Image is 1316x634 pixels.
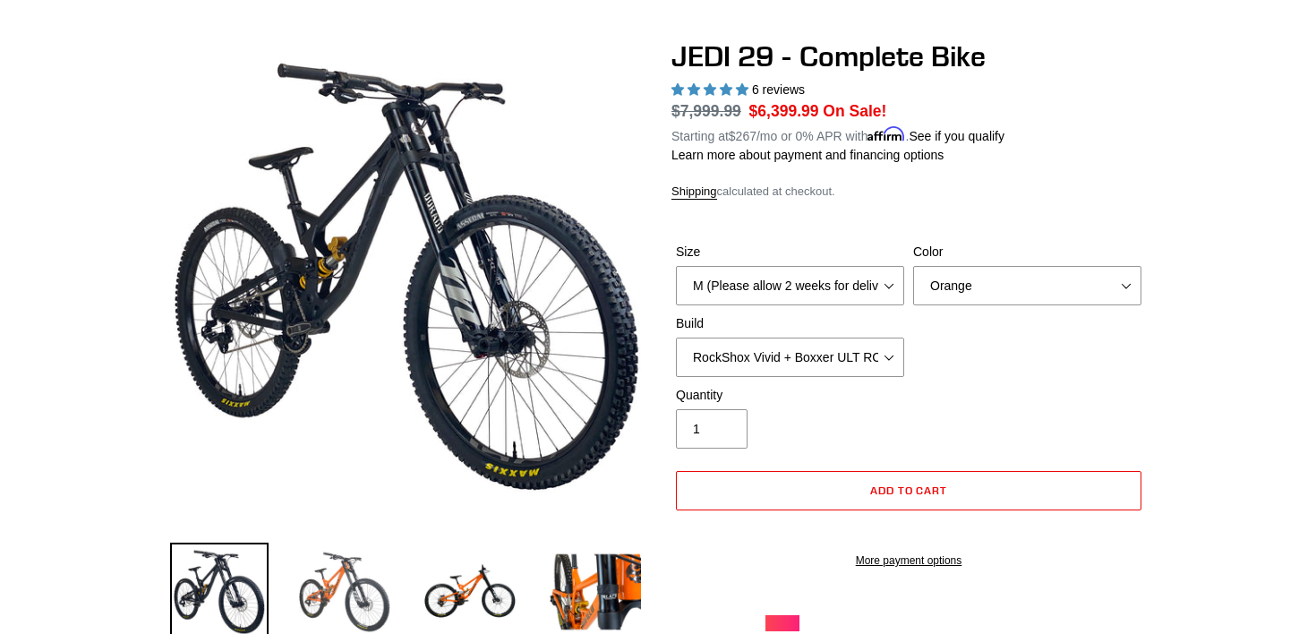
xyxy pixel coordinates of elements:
span: 5.00 stars [671,82,752,97]
label: Quantity [676,386,904,405]
a: More payment options [676,553,1141,569]
a: Shipping [671,184,717,200]
a: Learn more about payment and financing options [671,148,944,162]
span: Affirm [867,126,905,141]
p: Starting at /mo or 0% APR with . [671,123,1004,146]
span: $6,399.99 [749,102,819,120]
s: $7,999.99 [671,102,741,120]
span: 6 reviews [752,82,805,97]
label: Color [913,243,1141,261]
a: See if you qualify - Learn more about Affirm Financing (opens in modal) [909,129,1004,143]
span: Add to cart [870,484,948,497]
label: Build [676,314,904,333]
div: calculated at checkout. [671,183,1146,201]
span: $267 [729,129,756,143]
button: Add to cart [676,471,1141,510]
label: Size [676,243,904,261]
span: On Sale! [823,99,886,123]
h1: JEDI 29 - Complete Bike [671,39,1146,73]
